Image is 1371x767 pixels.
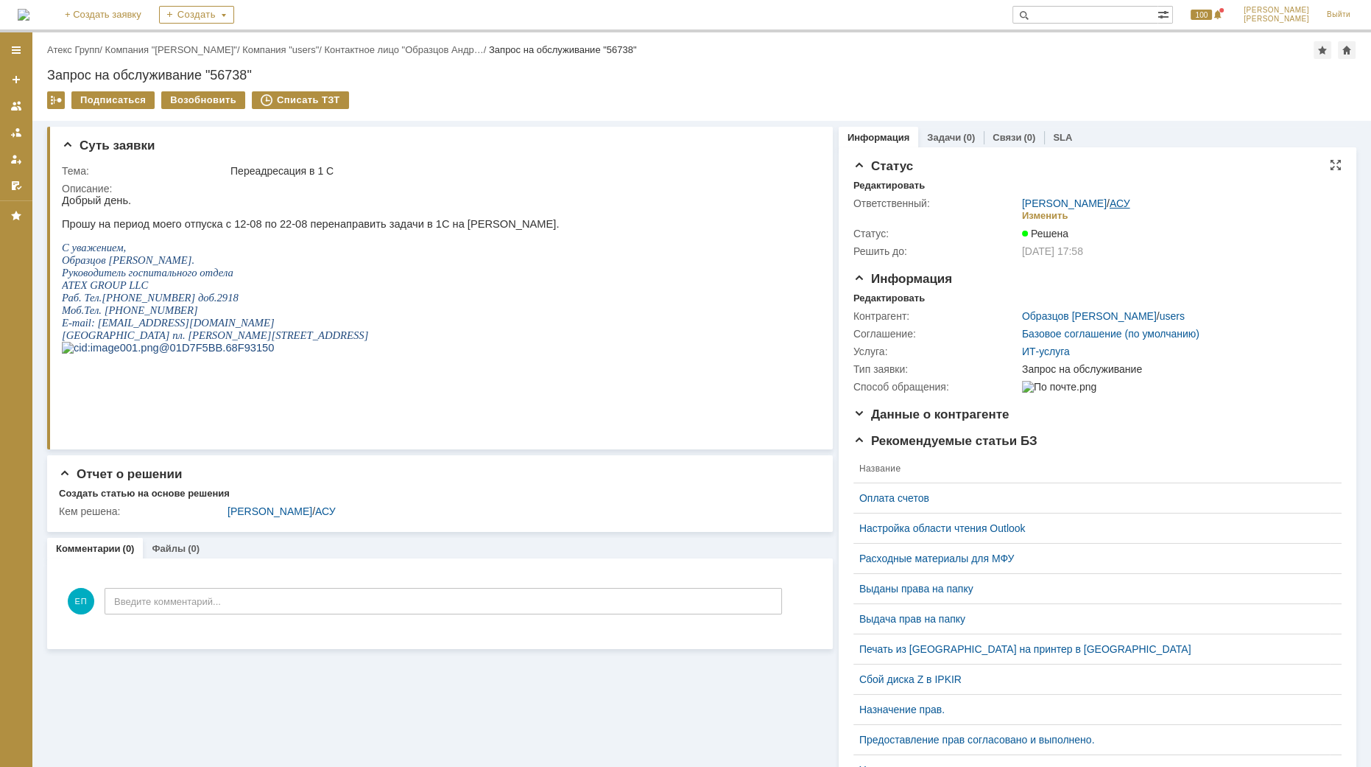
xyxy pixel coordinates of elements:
[1022,210,1068,222] div: Изменить
[859,704,1324,715] a: Назначение прав.
[56,543,121,554] a: Комментарии
[242,44,324,55] div: /
[853,455,1330,483] th: Название
[18,9,29,21] img: logo
[853,293,925,304] div: Редактировать
[489,44,637,55] div: Запрос на обслуживание "56738"
[853,310,1019,322] div: Контрагент:
[853,346,1019,357] div: Услуга:
[47,68,1356,83] div: Запрос на обслуживание "56738"
[993,132,1021,143] a: Связи
[62,139,155,153] span: Суть заявки
[1191,10,1212,20] span: 100
[324,44,488,55] div: /
[47,91,65,109] div: Работа с массовостью
[20,110,23,122] span: .
[152,543,186,554] a: Файлы
[1110,197,1130,209] a: АСУ
[1022,310,1185,322] div: /
[4,94,28,118] a: Заявки на командах
[853,381,1019,393] div: Способ обращения:
[859,583,1324,595] a: Выданы права на папку
[59,488,230,500] div: Создать статью на основе решения
[18,9,29,21] a: Перейти на домашнюю страницу
[927,132,961,143] a: Задачи
[1053,132,1072,143] a: SLA
[859,553,1324,564] a: Расходные материалы для МФУ
[242,44,319,55] a: Компания "users"
[105,44,243,55] div: /
[859,613,1324,625] a: Выдача прав на папку
[1022,328,1199,340] a: Базовое соглашение (по умолчанию)
[1022,228,1068,239] span: Решена
[853,159,913,173] span: Статус
[853,245,1019,257] div: Решить до:
[1022,197,1107,209] a: [PERSON_NAME]
[4,147,28,171] a: Мои заявки
[22,110,37,122] span: Тел
[1244,15,1309,24] span: [PERSON_NAME]
[230,165,810,177] div: Переадресация в 1 С
[853,328,1019,340] div: Соглашение:
[105,44,237,55] a: Компания "[PERSON_NAME]"
[1160,310,1185,322] a: users
[37,110,135,122] span: . [PHONE_NUMBER]
[1338,41,1356,59] div: Сделать домашней страницей
[859,673,1324,685] a: Сбой диска Z в IPKIR
[1022,381,1096,393] img: По почте.png
[4,121,28,144] a: Заявки в моей ответственности
[1157,7,1172,21] span: Расширенный поиск
[47,44,105,55] div: /
[59,467,182,481] span: Отчет о решении
[853,434,1037,448] span: Рекомендуемые статьи БЗ
[859,643,1324,655] a: Печать из [GEOGRAPHIC_DATA] на принтер в [GEOGRAPHIC_DATA]
[859,522,1324,534] a: Настройка области чтения Outlook
[228,505,312,517] a: [PERSON_NAME]
[1022,310,1157,322] a: Образцов [PERSON_NAME]
[159,6,234,24] div: Создать
[859,492,1324,504] a: Оплата счетов
[188,543,200,554] div: (0)
[1022,363,1334,375] div: Запрос на обслуживание
[853,228,1019,239] div: Статус:
[68,588,94,614] span: ЕП
[4,174,28,197] a: Мои согласования
[963,132,975,143] div: (0)
[853,197,1019,209] div: Ответственный:
[1244,6,1309,15] span: [PERSON_NAME]
[62,165,228,177] div: Тема:
[847,132,909,143] a: Информация
[853,363,1019,375] div: Тип заявки:
[1022,245,1083,257] span: [DATE] 17:58
[1022,346,1070,357] a: ИТ-услуга
[228,505,810,517] div: /
[1314,41,1331,59] div: Добавить в избранное
[59,505,225,517] div: Кем решена:
[62,183,813,195] div: Описание:
[324,44,483,55] a: Контактное лицо "Образцов Андр…
[1330,159,1342,171] div: На всю страницу
[47,44,99,55] a: Атекс Групп
[859,734,1324,746] a: Предоставление прав согласовано и выполнено.
[1022,197,1130,209] div: /
[4,68,28,91] a: Создать заявку
[1023,132,1035,143] div: (0)
[853,180,925,192] div: Редактировать
[853,407,1009,421] span: Данные о контрагенте
[123,543,135,554] div: (0)
[853,272,952,286] span: Информация
[315,505,336,517] a: АСУ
